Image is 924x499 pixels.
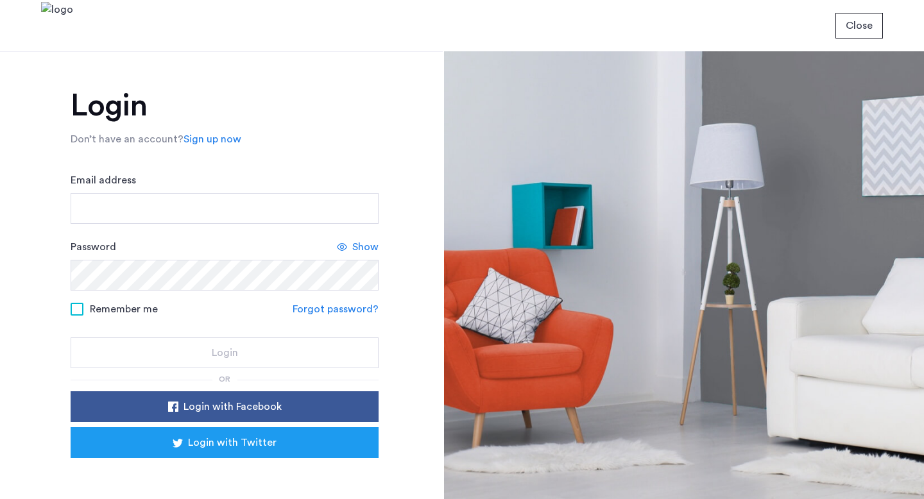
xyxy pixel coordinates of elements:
img: logo [41,2,73,50]
span: Don’t have an account? [71,134,184,144]
span: Login [212,345,238,360]
button: button [835,13,883,38]
a: Forgot password? [293,301,379,317]
span: or [219,375,230,383]
h1: Login [71,90,379,121]
span: Show [352,239,379,255]
button: button [71,427,379,458]
button: button [71,337,379,368]
span: Remember me [90,301,158,317]
button: button [71,391,379,422]
span: Login with Facebook [184,399,282,414]
label: Email address [71,173,136,188]
label: Password [71,239,116,255]
span: Close [846,18,873,33]
span: Login with Twitter [188,435,277,450]
a: Sign up now [184,131,241,147]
